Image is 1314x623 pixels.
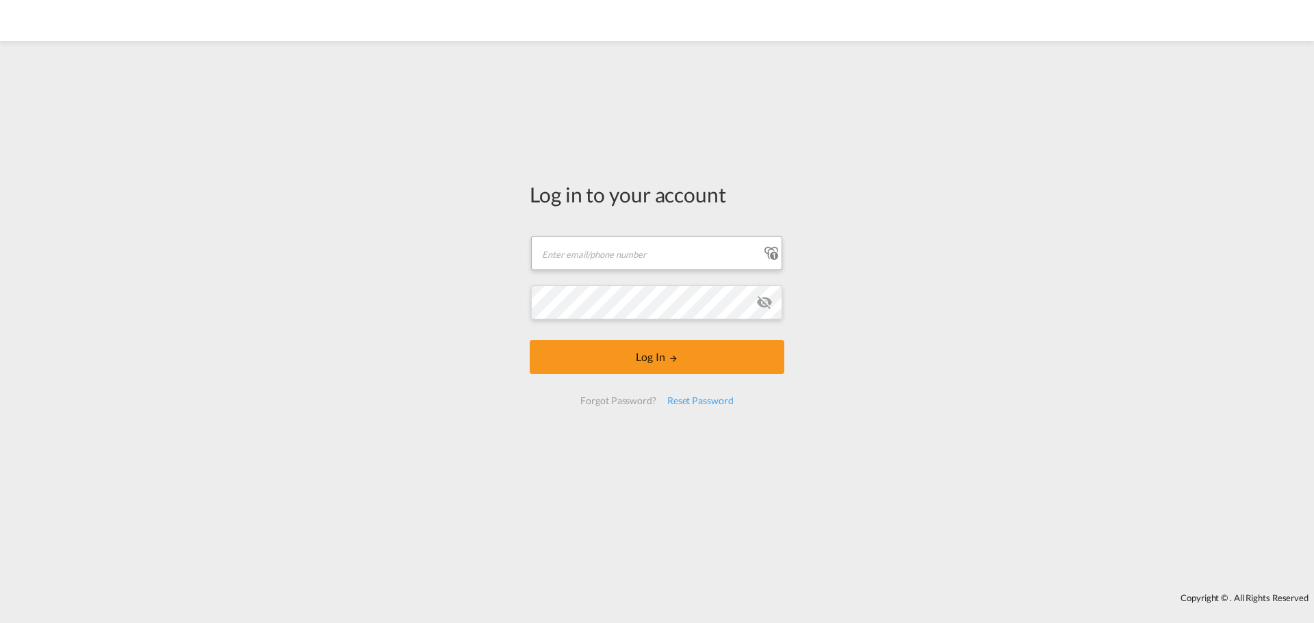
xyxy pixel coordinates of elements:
[756,294,773,310] md-icon: icon-eye-off
[531,236,782,270] input: Enter email/phone number
[530,180,784,209] div: Log in to your account
[530,340,784,374] button: LOGIN
[662,388,739,413] div: Reset Password
[575,388,661,413] div: Forgot Password?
